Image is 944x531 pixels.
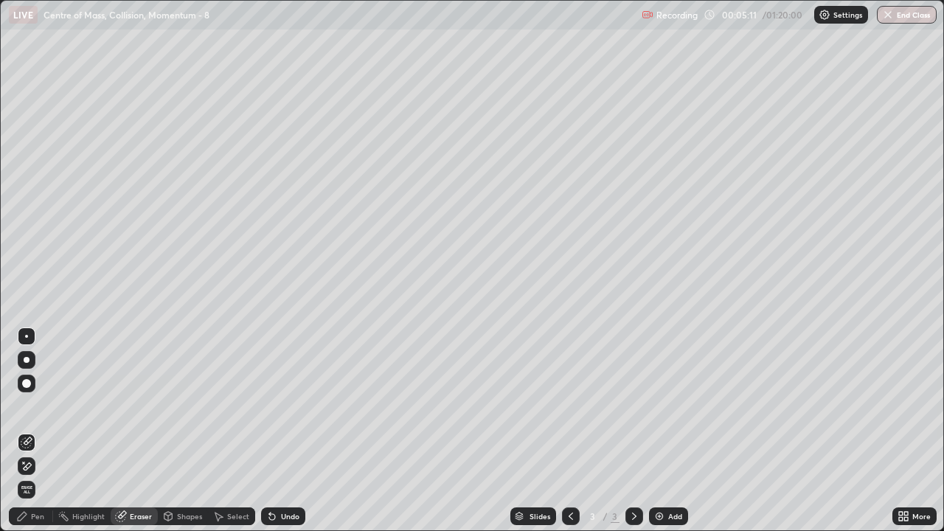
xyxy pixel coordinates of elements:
img: end-class-cross [882,9,894,21]
div: More [912,513,931,520]
p: LIVE [13,9,33,21]
button: End Class [877,6,937,24]
img: recording.375f2c34.svg [642,9,653,21]
div: 3 [611,510,619,523]
div: / [603,512,608,521]
div: Highlight [72,513,105,520]
div: Slides [530,513,550,520]
span: Erase all [18,485,35,494]
div: Undo [281,513,299,520]
div: 3 [586,512,600,521]
div: Add [668,513,682,520]
img: add-slide-button [653,510,665,522]
div: Eraser [130,513,152,520]
img: class-settings-icons [819,9,830,21]
div: Pen [31,513,44,520]
div: Select [227,513,249,520]
p: Recording [656,10,698,21]
p: Settings [833,11,862,18]
div: Shapes [177,513,202,520]
p: Centre of Mass, Collision, Momentum - 8 [44,9,209,21]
